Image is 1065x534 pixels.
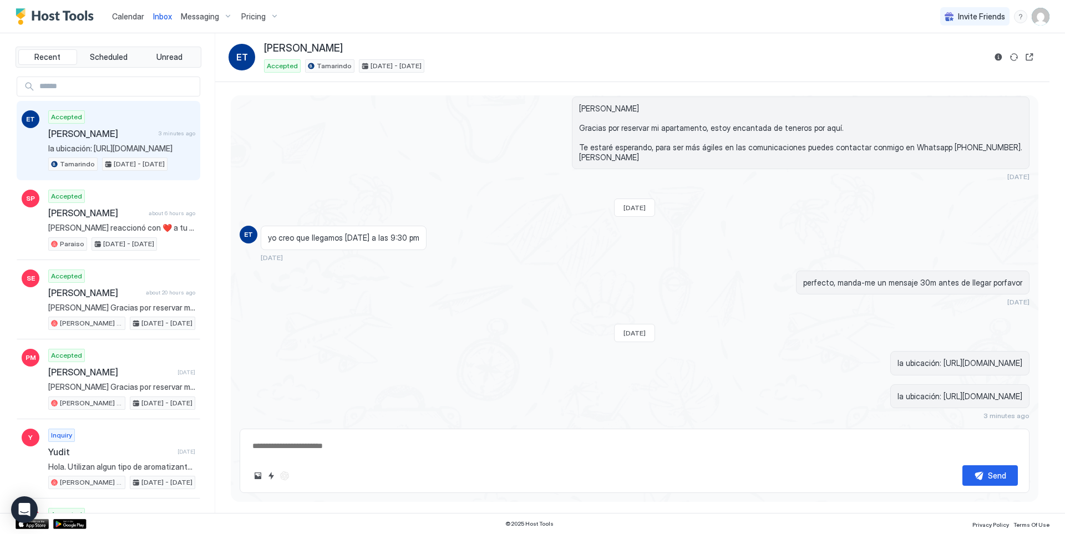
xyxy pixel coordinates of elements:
[159,130,195,137] span: 3 minutes ago
[112,12,144,21] span: Calendar
[16,519,49,529] a: App Store
[264,42,343,55] span: [PERSON_NAME]
[35,77,200,96] input: Input Field
[51,350,82,360] span: Accepted
[251,469,265,482] button: Upload image
[261,253,283,262] span: [DATE]
[623,204,646,212] span: [DATE]
[60,477,123,487] span: [PERSON_NAME] By [PERSON_NAME]
[1032,8,1049,26] div: User profile
[51,430,72,440] span: Inquiry
[48,446,173,457] span: Yudit
[48,382,195,392] span: [PERSON_NAME] Gracias por reservar mi apartamento, estoy encantada de teneros por aquí. Te estaré...
[16,8,99,25] a: Host Tools Logo
[48,367,173,378] span: [PERSON_NAME]
[244,230,253,240] span: ET
[1007,172,1029,181] span: [DATE]
[27,273,35,283] span: SE
[141,318,192,328] span: [DATE] - [DATE]
[241,12,266,22] span: Pricing
[1007,50,1021,64] button: Sync reservation
[505,520,554,527] span: © 2025 Host Tools
[79,49,138,65] button: Scheduled
[48,287,141,298] span: [PERSON_NAME]
[153,12,172,21] span: Inbox
[236,50,248,64] span: ET
[26,114,35,124] span: ET
[146,289,195,296] span: about 20 hours ago
[18,49,77,65] button: Recent
[988,470,1006,481] div: Send
[103,239,154,249] span: [DATE] - [DATE]
[177,448,195,455] span: [DATE]
[140,49,199,65] button: Unread
[60,239,84,249] span: Paraiso
[268,233,419,243] span: yo creo que llegamos [DATE] a las 9:30 pm
[51,510,82,520] span: Accepted
[177,369,195,376] span: [DATE]
[51,112,82,122] span: Accepted
[141,477,192,487] span: [DATE] - [DATE]
[156,52,182,62] span: Unread
[1014,10,1027,23] div: menu
[48,144,195,154] span: la ubicación: [URL][DOMAIN_NAME]
[26,353,36,363] span: PM
[897,391,1022,401] span: la ubicación: [URL][DOMAIN_NAME]
[51,191,82,201] span: Accepted
[48,303,195,313] span: [PERSON_NAME] Gracias por reservar mi apartamento, estoy encantada de teneros por aquí. Te estaré...
[1023,50,1036,64] button: Open reservation
[141,398,192,408] span: [DATE] - [DATE]
[48,128,154,139] span: [PERSON_NAME]
[972,521,1009,528] span: Privacy Policy
[11,496,38,523] div: Open Intercom Messenger
[265,469,278,482] button: Quick reply
[48,462,195,472] span: Hola. Utilizan algun tipo de aromatizantes u olores en el apartamento
[992,50,1005,64] button: Reservation information
[34,52,60,62] span: Recent
[53,519,87,529] a: Google Play Store
[371,61,422,71] span: [DATE] - [DATE]
[114,159,165,169] span: [DATE] - [DATE]
[60,318,123,328] span: [PERSON_NAME] By [PERSON_NAME]
[803,278,1022,288] span: perfecto, manda-me un mensaje 30m antes de llegar porfavor
[962,465,1018,486] button: Send
[153,11,172,22] a: Inbox
[60,159,95,169] span: Tamarindo
[48,207,144,218] span: [PERSON_NAME]
[972,518,1009,530] a: Privacy Policy
[267,61,298,71] span: Accepted
[60,398,123,408] span: [PERSON_NAME] By [PERSON_NAME]
[1013,518,1049,530] a: Terms Of Use
[51,271,82,281] span: Accepted
[181,12,219,22] span: Messaging
[90,52,128,62] span: Scheduled
[317,61,352,71] span: Tamarindo
[1013,521,1049,528] span: Terms Of Use
[579,104,1022,162] span: [PERSON_NAME] Gracias por reservar mi apartamento, estoy encantada de teneros por aquí. Te estaré...
[897,358,1022,368] span: la ubicación: [URL][DOMAIN_NAME]
[983,411,1029,420] span: 3 minutes ago
[149,210,195,217] span: about 6 hours ago
[26,194,35,204] span: SP
[28,433,33,443] span: Y
[623,329,646,337] span: [DATE]
[958,12,1005,22] span: Invite Friends
[1007,298,1029,306] span: [DATE]
[48,223,195,233] span: [PERSON_NAME] reaccionó con ❤️ a tu mensaje, que dice: “[PERSON_NAME] Gracias por reservar mi apa...
[16,47,201,68] div: tab-group
[112,11,144,22] a: Calendar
